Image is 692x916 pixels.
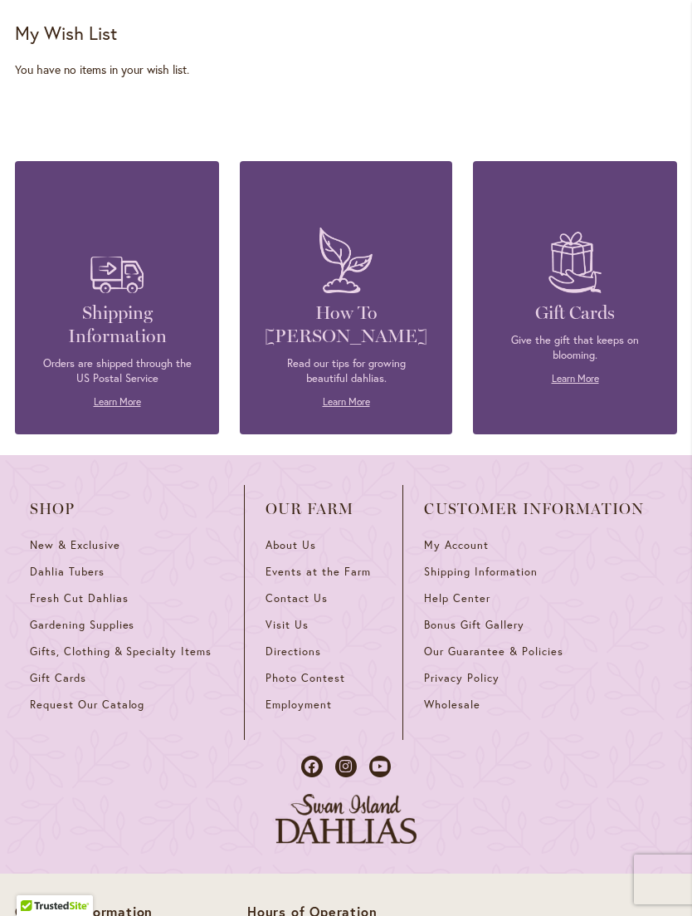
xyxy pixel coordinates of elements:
span: Our Guarantee & Policies [424,644,563,659]
p: Give the gift that keeps on blooming. [498,333,652,363]
span: Gifts, Clothing & Specialty Items [30,644,212,659]
span: Shipping Information [424,565,537,579]
span: Dahlia Tubers [30,565,105,579]
span: Directions [266,644,321,659]
span: Request Our Catalog [30,698,144,712]
span: Privacy Policy [424,671,500,685]
a: Dahlias on Youtube [369,756,391,777]
span: Our Farm [266,501,382,517]
iframe: Launch Accessibility Center [12,857,59,904]
a: Dahlias on Facebook [301,756,323,777]
span: Events at the Farm [266,565,370,579]
span: Visit Us [266,618,309,632]
a: Learn More [94,395,141,408]
span: Photo Contest [266,671,345,685]
p: Orders are shipped through the US Postal Service [40,356,194,386]
a: Learn More [552,372,599,385]
div: You have no items in your wish list. [15,61,677,78]
h4: Shipping Information [40,301,194,348]
span: Help Center [424,591,490,605]
span: Employment [266,698,332,712]
span: Customer Information [424,501,644,517]
span: About Us [266,538,316,552]
strong: My Wish List [15,21,117,45]
span: Gardening Supplies [30,618,134,632]
a: Dahlias on Instagram [335,756,357,777]
span: New & Exclusive [30,538,120,552]
span: Contact Us [266,591,328,605]
p: Read our tips for growing beautiful dahlias. [265,356,427,386]
span: Fresh Cut Dahlias [30,591,129,605]
h4: How To [PERSON_NAME] [265,301,427,348]
a: Learn More [323,395,370,408]
span: Wholesale [424,698,480,712]
span: My Account [424,538,489,552]
span: Gift Cards [30,671,86,685]
h4: Gift Cards [498,301,652,325]
span: Shop [30,501,223,517]
span: Bonus Gift Gallery [424,618,524,632]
